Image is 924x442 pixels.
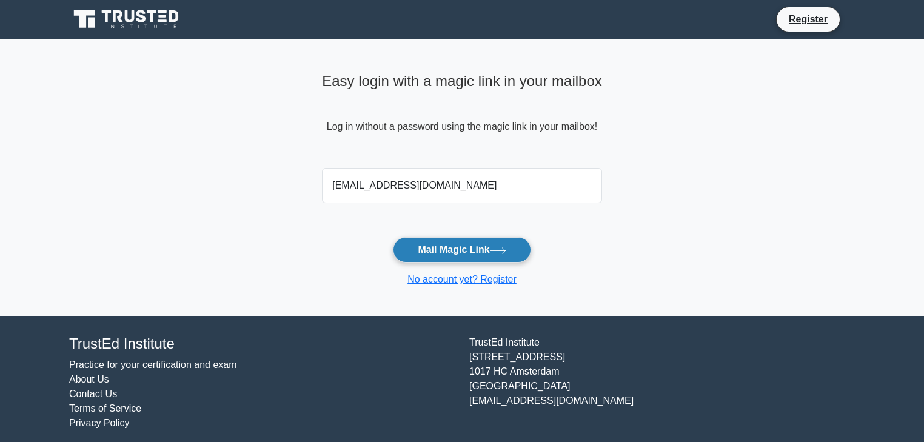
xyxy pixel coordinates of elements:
[69,418,130,428] a: Privacy Policy
[322,68,602,163] div: Log in without a password using the magic link in your mailbox!
[322,73,602,90] h4: Easy login with a magic link in your mailbox
[462,335,862,430] div: TrustEd Institute [STREET_ADDRESS] 1017 HC Amsterdam [GEOGRAPHIC_DATA] [EMAIL_ADDRESS][DOMAIN_NAME]
[322,168,602,203] input: Email
[69,360,237,370] a: Practice for your certification and exam
[782,12,835,27] a: Register
[407,274,517,284] a: No account yet? Register
[393,237,531,263] button: Mail Magic Link
[69,374,109,384] a: About Us
[69,403,141,414] a: Terms of Service
[69,389,117,399] a: Contact Us
[69,335,455,353] h4: TrustEd Institute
